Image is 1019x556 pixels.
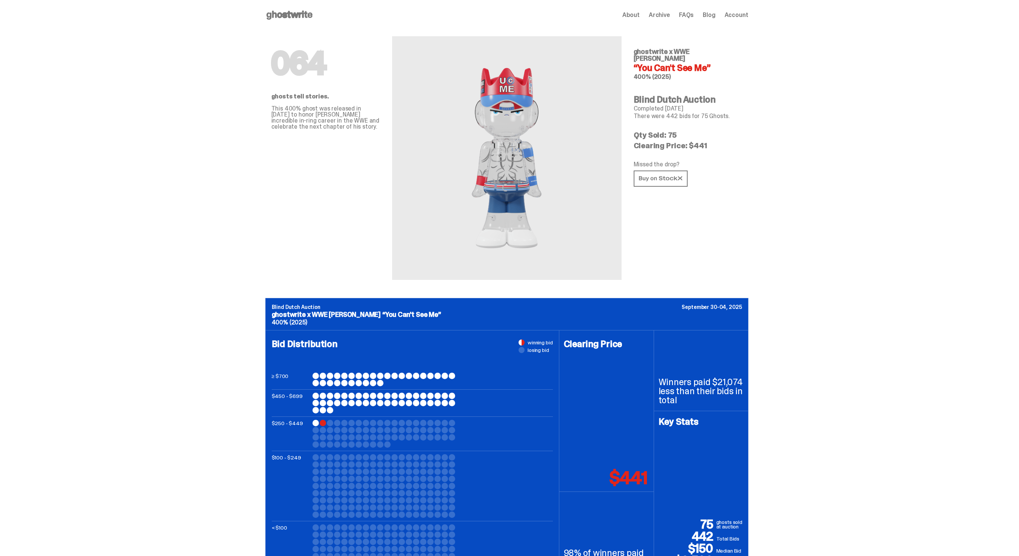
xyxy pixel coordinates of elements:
img: WWE John Cena&ldquo;You Can't See Me&rdquo; [424,54,590,262]
p: $450 - $699 [272,393,309,413]
p: 442 [659,530,716,542]
span: 400% (2025) [272,318,307,326]
p: $100 - $249 [272,454,309,518]
p: $441 [610,469,647,487]
h1: 064 [271,48,380,78]
a: Blog [703,12,715,18]
p: $250 - $449 [272,420,309,448]
h4: Bid Distribution [272,339,553,373]
p: Blind Dutch Auction [272,304,742,310]
p: Missed the drop? [634,161,742,167]
span: losing bid [528,347,549,353]
p: ghosts tell stories. [271,94,380,100]
p: ≥ $700 [272,373,309,386]
p: Winners paid $21,074 less than their bids in total [659,378,743,405]
p: ghosts sold at auction [716,520,743,530]
p: Total Bids [716,535,743,542]
span: ghostwrite x WWE [PERSON_NAME] [634,47,690,63]
h4: Clearing Price [564,339,649,349]
p: Median Bid [716,547,743,554]
p: Clearing Price: $441 [634,142,742,149]
h4: Key Stats [659,417,743,426]
p: This 400% ghost was released in [DATE] to honor [PERSON_NAME] incredible in-ring career in the WW... [271,106,380,130]
p: Qty Sold: 75 [634,131,742,139]
span: winning bid [528,340,553,345]
p: ghostwrite x WWE [PERSON_NAME] “You Can't See Me” [272,311,742,318]
p: $150 [659,542,716,554]
a: About [622,12,640,18]
a: FAQs [679,12,694,18]
a: Archive [649,12,670,18]
h4: “You Can't See Me” [634,63,742,72]
p: 75 [659,518,716,530]
p: September 30-04, 2025 [682,304,742,310]
p: There were 442 bids for 75 Ghosts. [634,113,742,119]
span: 400% (2025) [634,73,671,81]
p: Completed [DATE] [634,106,742,112]
a: Account [725,12,748,18]
h4: Blind Dutch Auction [634,95,742,104]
